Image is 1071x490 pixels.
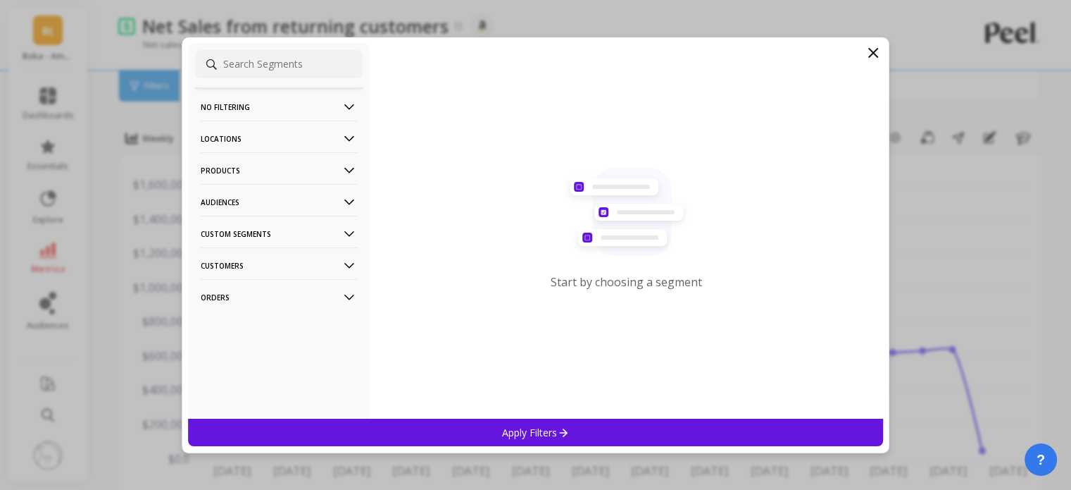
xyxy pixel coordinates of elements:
p: Orders [201,279,357,315]
p: Locations [201,121,357,157]
button: ? [1025,443,1057,476]
p: Custom Segments [201,216,357,252]
span: ? [1036,450,1045,470]
p: Apply Filters [502,426,569,439]
p: Audiences [201,184,357,220]
p: No filtering [201,89,357,125]
p: Products [201,152,357,188]
input: Search Segments [195,50,363,78]
p: Customers [201,247,357,283]
p: Start by choosing a segment [551,274,702,290]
